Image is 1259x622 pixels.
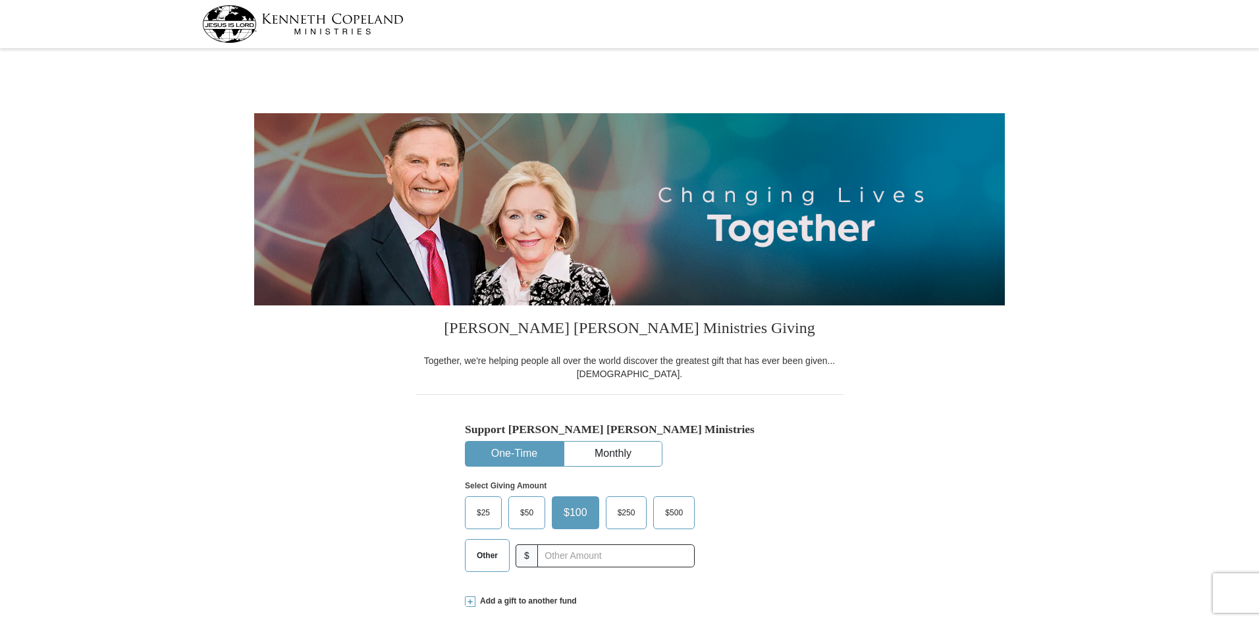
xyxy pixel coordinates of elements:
[470,503,496,523] span: $25
[658,503,689,523] span: $500
[466,442,563,466] button: One-Time
[470,546,504,565] span: Other
[415,305,844,354] h3: [PERSON_NAME] [PERSON_NAME] Ministries Giving
[537,544,695,567] input: Other Amount
[564,442,662,466] button: Monthly
[516,544,538,567] span: $
[611,503,642,523] span: $250
[415,354,844,380] div: Together, we're helping people all over the world discover the greatest gift that has ever been g...
[465,423,794,436] h5: Support [PERSON_NAME] [PERSON_NAME] Ministries
[514,503,540,523] span: $50
[557,503,594,523] span: $100
[465,481,547,490] strong: Select Giving Amount
[475,596,577,607] span: Add a gift to another fund
[202,5,404,43] img: kcm-header-logo.svg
